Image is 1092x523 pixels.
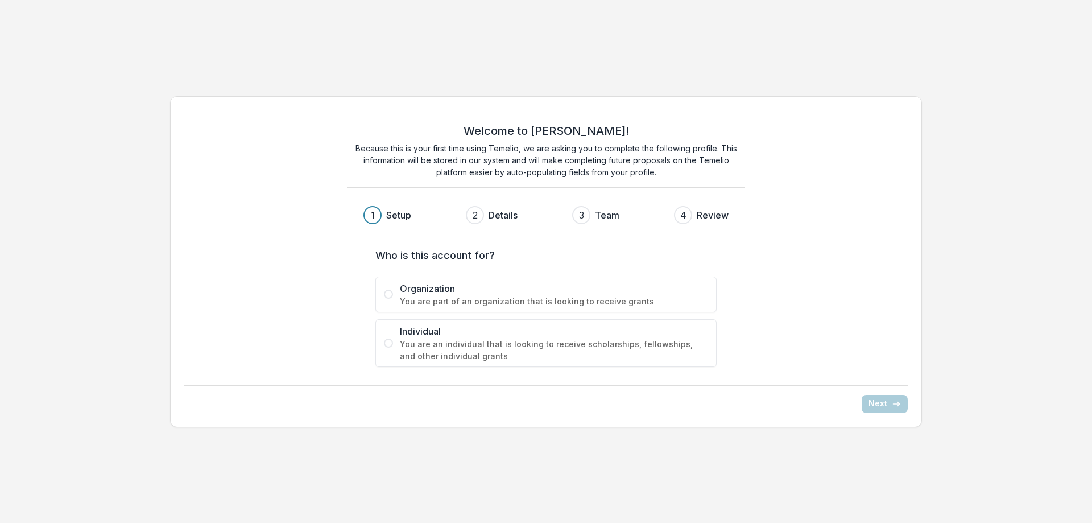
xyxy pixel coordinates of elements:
[400,324,708,338] span: Individual
[400,282,708,295] span: Organization
[473,208,478,222] div: 2
[697,208,729,222] h3: Review
[371,208,375,222] div: 1
[680,208,686,222] div: 4
[375,248,710,263] label: Who is this account for?
[363,206,729,224] div: Progress
[862,395,908,413] button: Next
[579,208,584,222] div: 3
[386,208,411,222] h3: Setup
[400,295,708,307] span: You are part of an organization that is looking to receive grants
[489,208,518,222] h3: Details
[400,338,708,362] span: You are an individual that is looking to receive scholarships, fellowships, and other individual ...
[464,124,629,138] h2: Welcome to [PERSON_NAME]!
[347,142,745,178] p: Because this is your first time using Temelio, we are asking you to complete the following profil...
[595,208,619,222] h3: Team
